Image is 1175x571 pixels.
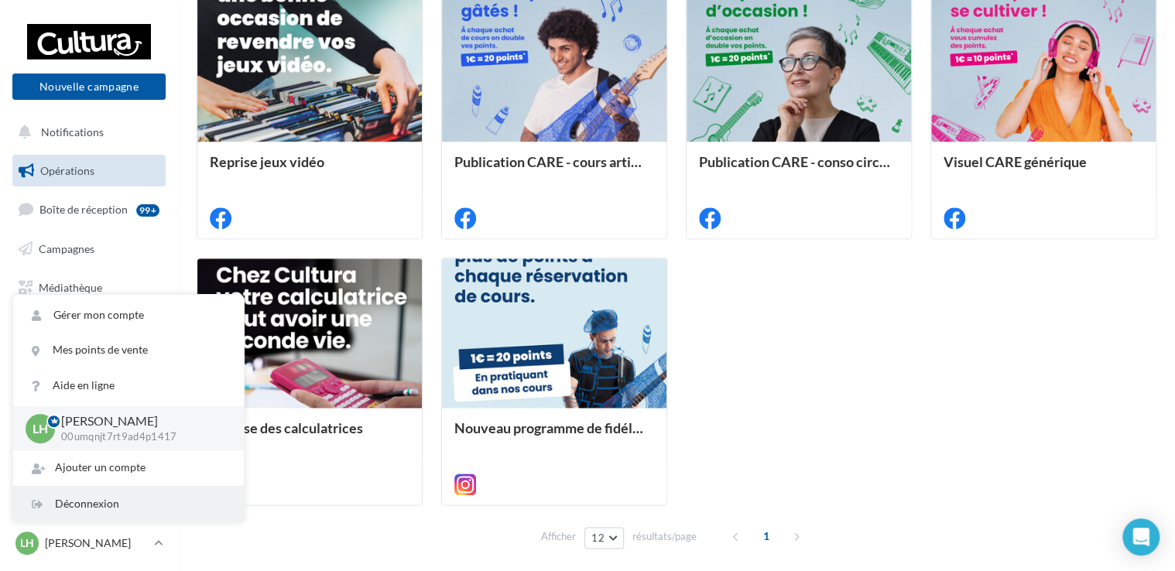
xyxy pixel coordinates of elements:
a: Boîte de réception99+ [9,193,169,226]
a: Gérer mon compte [13,298,244,333]
div: Nouveau programme de fidélité - Cours [454,420,654,451]
span: Campagnes [39,242,94,255]
span: Notifications [41,125,104,138]
div: Reprise jeux vidéo [210,154,409,185]
div: 99+ [136,204,159,217]
p: [PERSON_NAME] [45,535,148,551]
div: Visuel CARE générique [944,154,1143,185]
button: Notifications [9,116,163,149]
span: 12 [591,532,605,544]
a: Opérations [9,155,169,187]
p: 00umqnjt7rt9ad4p1417 [61,430,219,444]
span: résultats/page [632,529,697,544]
span: Médiathèque [39,280,102,293]
div: Déconnexion [13,487,244,521]
a: Médiathèque [9,272,169,304]
button: 12 [584,527,624,549]
div: Open Intercom Messenger [1122,518,1160,556]
a: Mes points de vente [13,333,244,368]
span: Afficher [541,529,576,544]
span: Opérations [40,164,94,177]
p: [PERSON_NAME] [61,412,219,430]
span: Boîte de réception [39,203,128,216]
span: 1 [754,524,779,549]
div: Ajouter un compte [13,450,244,485]
a: Aide en ligne [13,368,244,403]
div: Reprise des calculatrices [210,420,409,451]
button: Nouvelle campagne [12,74,166,100]
div: Publication CARE - cours artistiques et musicaux [454,154,654,185]
a: Calendrier [9,309,169,342]
div: Publication CARE - conso circulaire [699,154,899,185]
a: Campagnes [9,233,169,265]
span: LH [33,419,48,437]
a: LH [PERSON_NAME] [12,528,166,558]
span: LH [20,535,34,551]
